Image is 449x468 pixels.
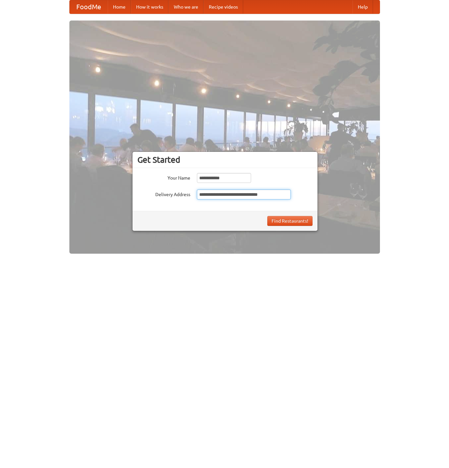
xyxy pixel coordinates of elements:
a: Home [108,0,131,14]
a: FoodMe [70,0,108,14]
label: Your Name [137,173,190,181]
label: Delivery Address [137,190,190,198]
a: Who we are [168,0,204,14]
a: How it works [131,0,168,14]
button: Find Restaurants! [267,216,313,226]
a: Recipe videos [204,0,243,14]
h3: Get Started [137,155,313,165]
a: Help [353,0,373,14]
